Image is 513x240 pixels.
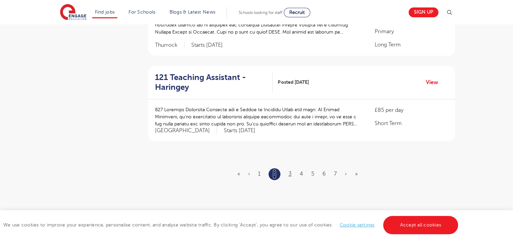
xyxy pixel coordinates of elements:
[289,171,292,177] a: 3
[278,79,309,86] span: Posted [DATE]
[155,73,273,92] a: 121 Teaching Assistant - Haringey
[375,41,448,49] p: Long Term
[375,119,448,127] p: Short Term
[322,171,326,177] a: 6
[383,216,458,234] a: Accept all cookies
[60,4,86,21] img: Engage Education
[340,222,375,227] a: Cookie settings
[248,171,250,177] a: Previous
[3,222,460,227] span: We use cookies to improve your experience, personalise content, and analyse website traffic. By c...
[311,171,314,177] a: 5
[289,10,305,15] span: Recruit
[170,9,216,15] a: Blogs & Latest News
[155,106,361,127] p: 827 Loremips Dolorsita Consecte adi e Seddoe te Incididu Utlab etd magn: Al Enimad Minimveni, qu’...
[258,171,260,177] a: 1
[300,171,303,177] a: 4
[284,8,310,17] a: Recruit
[426,78,443,87] a: View
[155,73,268,92] h2: 121 Teaching Assistant - Haringey
[375,27,448,36] p: Primary
[155,127,217,134] span: [GEOGRAPHIC_DATA]
[334,171,337,177] a: 7
[375,106,448,114] p: £85 per day
[273,169,276,178] a: 2
[224,127,255,134] p: Starts [DATE]
[355,171,358,177] a: Last
[95,9,115,15] a: Find jobs
[239,10,282,15] span: Schools looking for staff
[155,42,184,49] span: Thurrock
[237,171,240,177] a: First
[409,7,438,17] a: Sign up
[345,171,347,177] a: Next
[129,9,155,15] a: For Schools
[191,42,223,49] p: Starts [DATE]
[155,14,361,36] p: Loremipsu Dolorsi Ametcons adi Elitse do Eiusmodt Incid utl etdo: Ma Aliqua Enimadmin, ve qui nos...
